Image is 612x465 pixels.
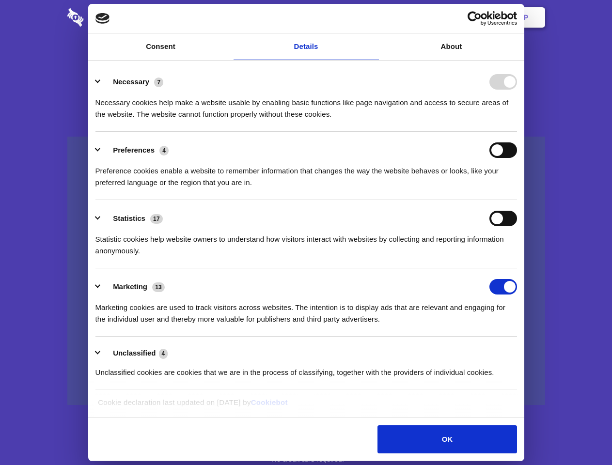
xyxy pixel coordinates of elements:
span: 4 [159,349,168,358]
button: Necessary (7) [95,74,170,90]
label: Necessary [113,77,149,86]
span: 7 [154,77,163,87]
div: Statistic cookies help website owners to understand how visitors interact with websites by collec... [95,226,517,257]
a: Details [234,33,379,60]
img: logo-wordmark-white-trans-d4663122ce5f474addd5e946df7df03e33cb6a1c49d2221995e7729f52c070b2.svg [67,8,150,27]
div: Cookie declaration last updated on [DATE] by [91,397,521,416]
a: Wistia video thumbnail [67,137,545,405]
label: Preferences [113,146,155,154]
button: Preferences (4) [95,142,175,158]
div: Necessary cookies help make a website usable by enabling basic functions like page navigation and... [95,90,517,120]
label: Marketing [113,282,147,291]
a: Login [439,2,482,32]
div: Preference cookies enable a website to remember information that changes the way the website beha... [95,158,517,188]
label: Statistics [113,214,145,222]
span: 17 [150,214,163,224]
img: logo [95,13,110,24]
span: 13 [152,282,165,292]
iframe: Drift Widget Chat Controller [564,417,600,453]
div: Unclassified cookies are cookies that we are in the process of classifying, together with the pro... [95,359,517,378]
a: Pricing [284,2,327,32]
h1: Eliminate Slack Data Loss. [67,44,545,78]
a: Usercentrics Cookiebot - opens in a new window [432,11,517,26]
button: Statistics (17) [95,211,169,226]
a: About [379,33,524,60]
a: Cookiebot [251,398,288,406]
button: Marketing (13) [95,279,171,294]
a: Consent [88,33,234,60]
div: Marketing cookies are used to track visitors across websites. The intention is to display ads tha... [95,294,517,325]
button: OK [377,425,517,453]
button: Unclassified (4) [95,347,174,359]
a: Contact [393,2,438,32]
span: 4 [159,146,169,155]
h4: Auto-redaction of sensitive data, encrypted data sharing and self-destructing private chats. Shar... [67,88,545,120]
